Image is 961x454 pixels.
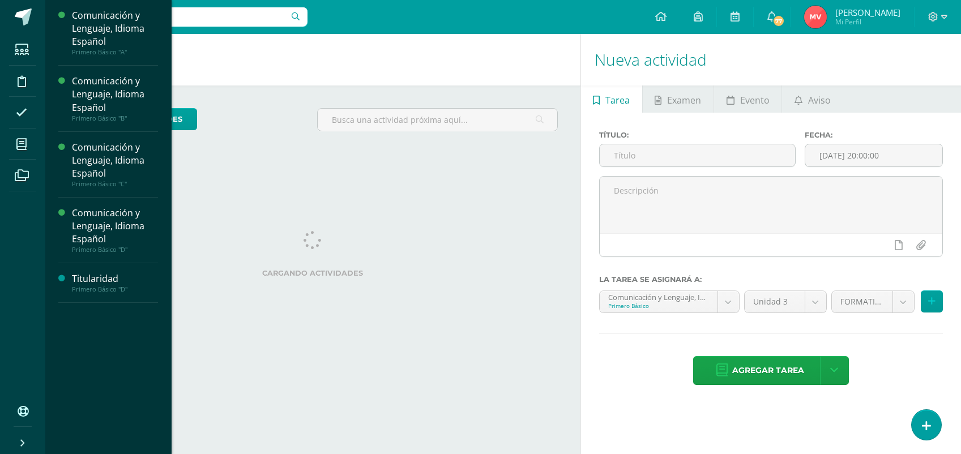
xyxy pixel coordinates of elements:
input: Busca un usuario... [53,7,307,27]
span: Mi Perfil [835,17,900,27]
span: 77 [772,15,784,27]
div: Primero Básico "C" [72,180,158,188]
span: Unidad 3 [753,291,796,312]
a: Comunicación y Lenguaje, Idioma EspañolPrimero Básico "B" [72,75,158,122]
input: Título [600,144,796,166]
span: FORMATIVO (60.0%) [840,291,884,312]
label: La tarea se asignará a: [599,275,943,284]
div: Comunicación y Lenguaje, Idioma Español 'A' [608,291,709,302]
div: Primero Básico "B" [72,114,158,122]
div: Titularidad [72,272,158,285]
span: Tarea [605,87,630,114]
img: d633705d2caf26de73db2f10b60e18e1.png [804,6,827,28]
span: Agregar tarea [732,357,804,384]
div: Primero Básico "A" [72,48,158,56]
div: Comunicación y Lenguaje, Idioma Español [72,9,158,48]
a: Evento [714,85,781,113]
div: Primero Básico "D" [72,246,158,254]
input: Fecha de entrega [805,144,942,166]
span: Evento [740,87,770,114]
label: Cargando actividades [68,269,558,277]
a: Examen [643,85,714,113]
label: Título: [599,131,796,139]
h1: Nueva actividad [595,34,947,85]
div: Comunicación y Lenguaje, Idioma Español [72,207,158,246]
a: Comunicación y Lenguaje, Idioma EspañolPrimero Básico "A" [72,9,158,56]
a: Comunicación y Lenguaje, Idioma EspañolPrimero Básico "C" [72,141,158,188]
a: TitularidadPrimero Básico "D" [72,272,158,293]
input: Busca una actividad próxima aquí... [318,109,557,131]
span: Aviso [808,87,831,114]
div: Comunicación y Lenguaje, Idioma Español [72,141,158,180]
a: Comunicación y Lenguaje, Idioma Español 'A'Primero Básico [600,291,739,312]
span: Examen [667,87,701,114]
a: FORMATIVO (60.0%) [832,291,914,312]
a: Unidad 3 [745,291,826,312]
div: Comunicación y Lenguaje, Idioma Español [72,75,158,114]
div: Primero Básico "D" [72,285,158,293]
a: Comunicación y Lenguaje, Idioma EspañolPrimero Básico "D" [72,207,158,254]
h1: Actividades [59,34,567,85]
a: Tarea [581,85,642,113]
label: Fecha: [805,131,943,139]
span: [PERSON_NAME] [835,7,900,18]
a: Aviso [782,85,843,113]
div: Primero Básico [608,302,709,310]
